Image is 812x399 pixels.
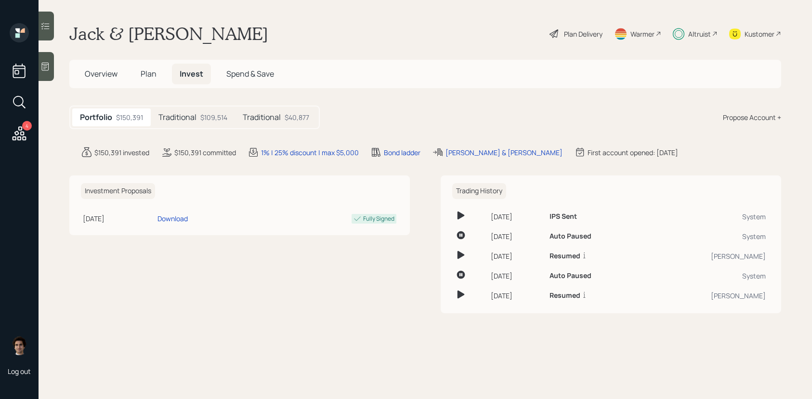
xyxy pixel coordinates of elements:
[285,112,309,122] div: $40,877
[200,112,227,122] div: $109,514
[550,252,580,260] h6: Resumed
[648,231,766,241] div: System
[22,121,32,131] div: 4
[588,147,678,158] div: First account opened: [DATE]
[648,271,766,281] div: System
[116,112,143,122] div: $150,391
[85,68,118,79] span: Overview
[648,291,766,301] div: [PERSON_NAME]
[384,147,420,158] div: Bond ladder
[550,232,591,240] h6: Auto Paused
[491,291,542,301] div: [DATE]
[688,29,711,39] div: Altruist
[83,213,154,224] div: [DATE]
[648,212,766,222] div: System
[550,292,580,300] h6: Resumed
[157,213,188,224] div: Download
[158,113,196,122] h5: Traditional
[69,23,268,44] h1: Jack & [PERSON_NAME]
[363,214,394,223] div: Fully Signed
[550,272,591,280] h6: Auto Paused
[180,68,203,79] span: Invest
[445,147,563,158] div: [PERSON_NAME] & [PERSON_NAME]
[491,231,542,241] div: [DATE]
[648,251,766,261] div: [PERSON_NAME]
[745,29,774,39] div: Kustomer
[491,271,542,281] div: [DATE]
[550,213,577,221] h6: IPS Sent
[10,336,29,355] img: harrison-schaefer-headshot-2.png
[141,68,157,79] span: Plan
[8,367,31,376] div: Log out
[80,113,112,122] h5: Portfolio
[226,68,274,79] span: Spend & Save
[491,251,542,261] div: [DATE]
[564,29,602,39] div: Plan Delivery
[243,113,281,122] h5: Traditional
[491,212,542,222] div: [DATE]
[261,147,359,158] div: 1% | 25% discount | max $5,000
[630,29,655,39] div: Warmer
[723,112,781,122] div: Propose Account +
[81,183,155,199] h6: Investment Proposals
[452,183,506,199] h6: Trading History
[174,147,236,158] div: $150,391 committed
[94,147,149,158] div: $150,391 invested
